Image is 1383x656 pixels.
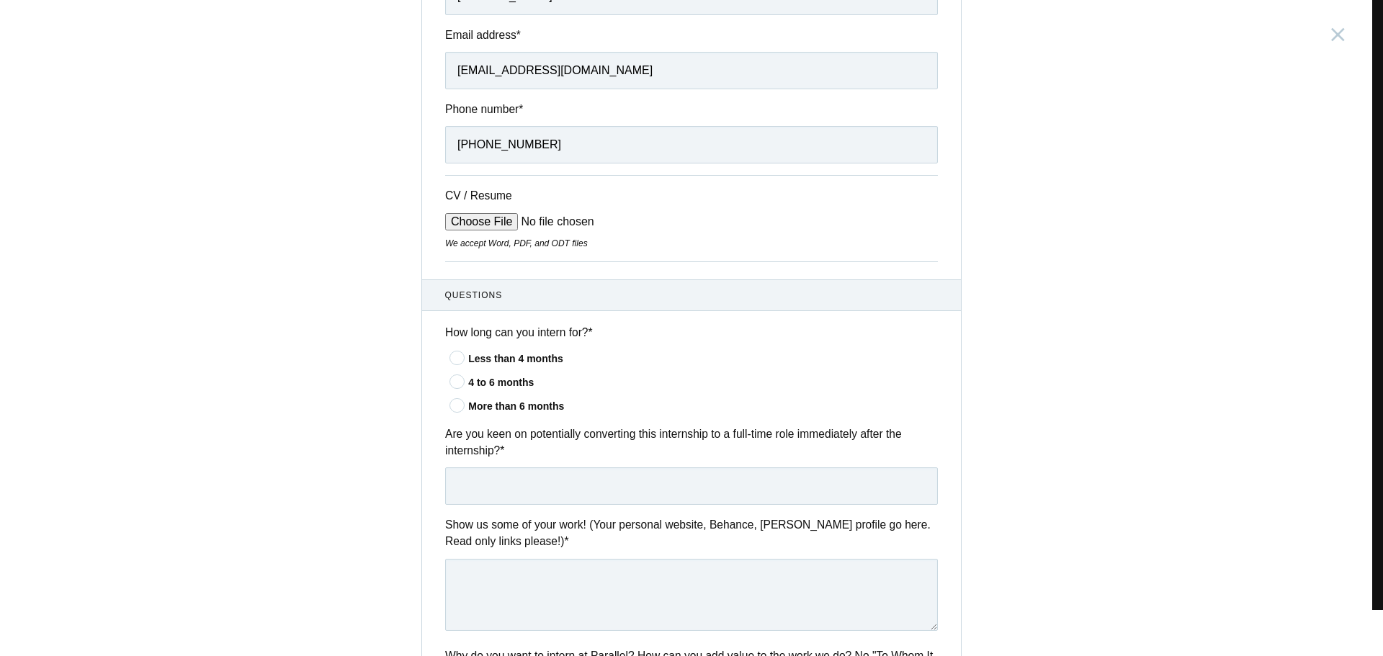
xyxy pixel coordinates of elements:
[445,187,553,204] label: CV / Resume
[468,399,938,414] div: More than 6 months
[445,289,939,302] span: Questions
[445,324,938,341] label: How long can you intern for?
[445,101,938,117] label: Phone number
[445,27,938,43] label: Email address
[445,426,938,459] label: Are you keen on potentially converting this internship to a full-time role immediately after the ...
[468,375,938,390] div: 4 to 6 months
[445,237,938,250] div: We accept Word, PDF, and ODT files
[468,351,938,367] div: Less than 4 months
[445,516,938,550] label: Show us some of your work! (Your personal website, Behance, [PERSON_NAME] profile go here. Read o...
